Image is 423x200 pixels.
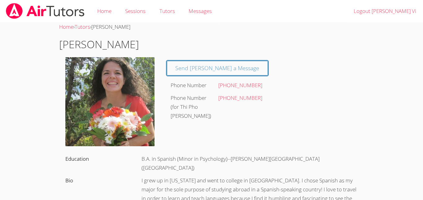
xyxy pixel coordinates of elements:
label: Phone Number [171,82,207,89]
a: Send [PERSON_NAME] a Message [167,61,268,75]
label: Bio [65,177,73,184]
h1: [PERSON_NAME] [59,36,364,52]
a: Home [59,23,73,30]
a: [PHONE_NUMBER] [218,82,262,89]
img: avatar.png [65,57,155,146]
label: Phone Number (for Thi Pho [PERSON_NAME]) [171,94,211,119]
label: Education [65,155,89,162]
a: Tutors [75,23,90,30]
span: [PERSON_NAME] [91,23,130,30]
span: Messages [189,7,212,15]
div: › › [59,23,364,32]
div: B.A. in Spanish (Minor in Psychology)--[PERSON_NAME][GEOGRAPHIC_DATA] ([GEOGRAPHIC_DATA]) [135,153,364,174]
img: airtutors_banner-c4298cdbf04f3fff15de1276eac7730deb9818008684d7c2e4769d2f7ddbe033.png [5,3,85,19]
a: [PHONE_NUMBER] [218,94,262,101]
